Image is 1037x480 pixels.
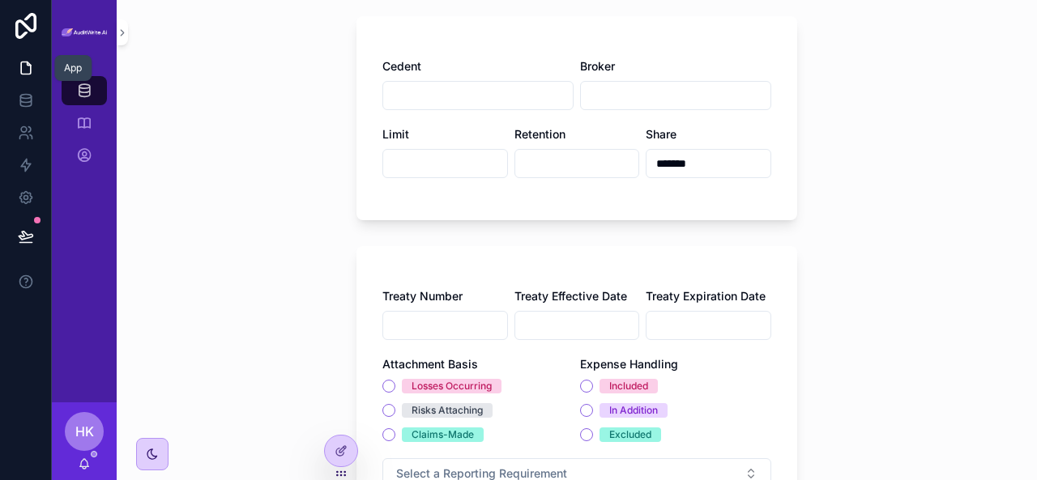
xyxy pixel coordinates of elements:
[514,127,565,141] span: Retention
[580,357,678,371] span: Expense Handling
[64,62,82,74] div: App
[382,59,421,73] span: Cedent
[412,403,483,418] div: Risks Attaching
[514,289,627,303] span: Treaty Effective Date
[646,127,676,141] span: Share
[52,65,117,191] div: scrollable content
[62,28,107,37] img: App logo
[382,357,478,371] span: Attachment Basis
[382,289,463,303] span: Treaty Number
[609,403,658,418] div: In Addition
[609,379,648,393] div: Included
[609,427,651,442] div: Excluded
[382,127,409,141] span: Limit
[580,59,615,73] span: Broker
[646,289,766,303] span: Treaty Expiration Date
[412,379,492,393] div: Losses Occurring
[75,422,94,441] span: HK
[412,427,474,442] div: Claims-Made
